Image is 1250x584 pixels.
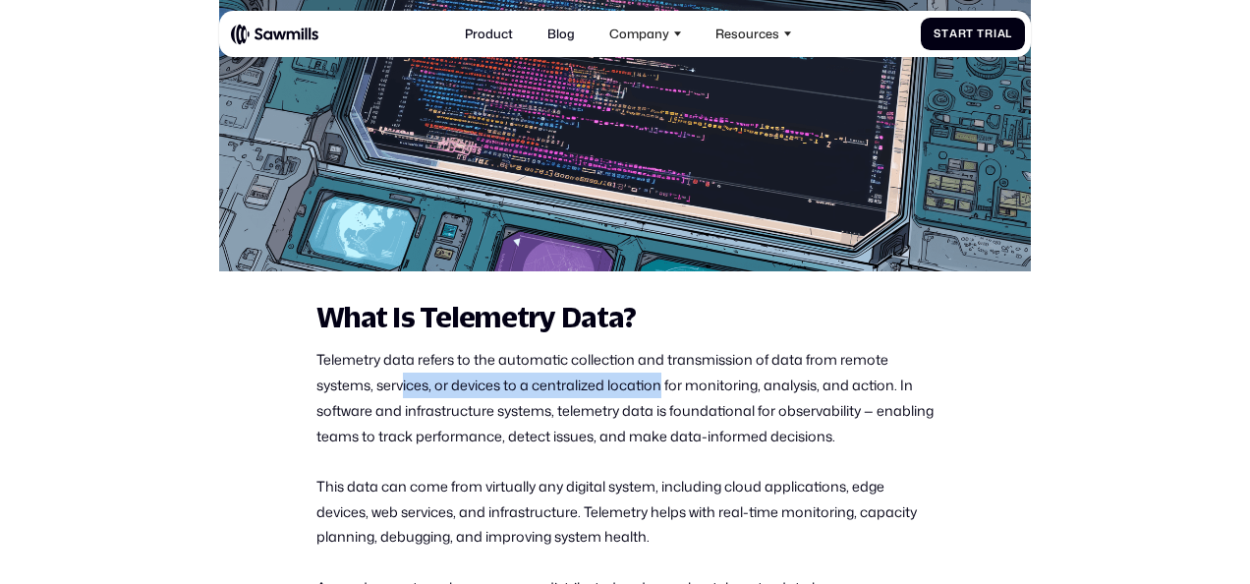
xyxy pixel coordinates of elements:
[455,17,522,50] a: Product
[997,28,1006,40] span: a
[316,300,636,333] strong: What Is Telemetry Data?
[934,28,941,40] span: S
[921,18,1025,49] a: StartTrial
[316,474,934,550] p: This data can come from virtually any digital system, including cloud applications, edge devices,...
[599,17,690,50] div: Company
[316,347,934,448] p: Telemetry data refers to the automatic collection and transmission of data from remote systems, s...
[958,28,967,40] span: r
[707,17,801,50] div: Resources
[715,27,779,41] div: Resources
[994,28,997,40] span: i
[985,28,994,40] span: r
[966,28,974,40] span: t
[1005,28,1012,40] span: l
[949,28,958,40] span: a
[977,28,985,40] span: T
[538,17,584,50] a: Blog
[609,27,669,41] div: Company
[941,28,949,40] span: t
